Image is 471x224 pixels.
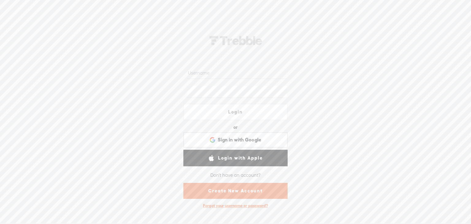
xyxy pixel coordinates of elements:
[187,67,286,79] input: Username
[233,122,238,132] div: or
[183,104,288,120] a: Login
[183,183,288,199] a: Create New Account
[183,150,288,166] a: Login with Apple
[210,169,261,182] div: Don't have an account?
[183,132,288,148] div: Sign in with Google
[200,200,271,211] div: Forgot your username or password?
[218,137,262,143] span: Sign in with Google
